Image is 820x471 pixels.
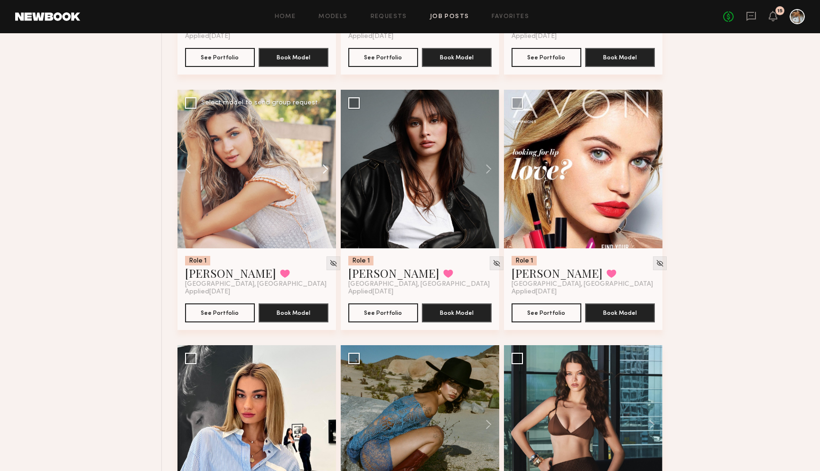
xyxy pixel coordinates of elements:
[512,281,653,288] span: [GEOGRAPHIC_DATA], [GEOGRAPHIC_DATA]
[512,265,603,281] a: [PERSON_NAME]
[185,265,276,281] a: [PERSON_NAME]
[585,308,655,316] a: Book Model
[185,256,210,265] div: Role 1
[422,53,492,61] a: Book Model
[318,14,347,20] a: Models
[348,48,418,67] button: See Portfolio
[422,48,492,67] button: Book Model
[185,48,255,67] button: See Portfolio
[259,303,328,322] button: Book Model
[512,256,537,265] div: Role 1
[185,33,328,40] div: Applied [DATE]
[585,53,655,61] a: Book Model
[422,308,492,316] a: Book Model
[259,308,328,316] a: Book Model
[371,14,407,20] a: Requests
[492,14,529,20] a: Favorites
[348,288,492,296] div: Applied [DATE]
[201,100,318,106] div: Select model to send group request
[259,53,328,61] a: Book Model
[348,265,439,281] a: [PERSON_NAME]
[512,303,581,322] button: See Portfolio
[329,259,337,267] img: Unhide Model
[348,256,373,265] div: Role 1
[348,33,492,40] div: Applied [DATE]
[185,303,255,322] button: See Portfolio
[275,14,296,20] a: Home
[348,303,418,322] button: See Portfolio
[422,303,492,322] button: Book Model
[512,48,581,67] button: See Portfolio
[585,48,655,67] button: Book Model
[512,288,655,296] div: Applied [DATE]
[585,303,655,322] button: Book Model
[777,9,783,14] div: 15
[185,281,326,288] span: [GEOGRAPHIC_DATA], [GEOGRAPHIC_DATA]
[259,48,328,67] button: Book Model
[512,33,655,40] div: Applied [DATE]
[348,281,490,288] span: [GEOGRAPHIC_DATA], [GEOGRAPHIC_DATA]
[656,259,664,267] img: Unhide Model
[430,14,469,20] a: Job Posts
[185,288,328,296] div: Applied [DATE]
[493,259,501,267] img: Unhide Model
